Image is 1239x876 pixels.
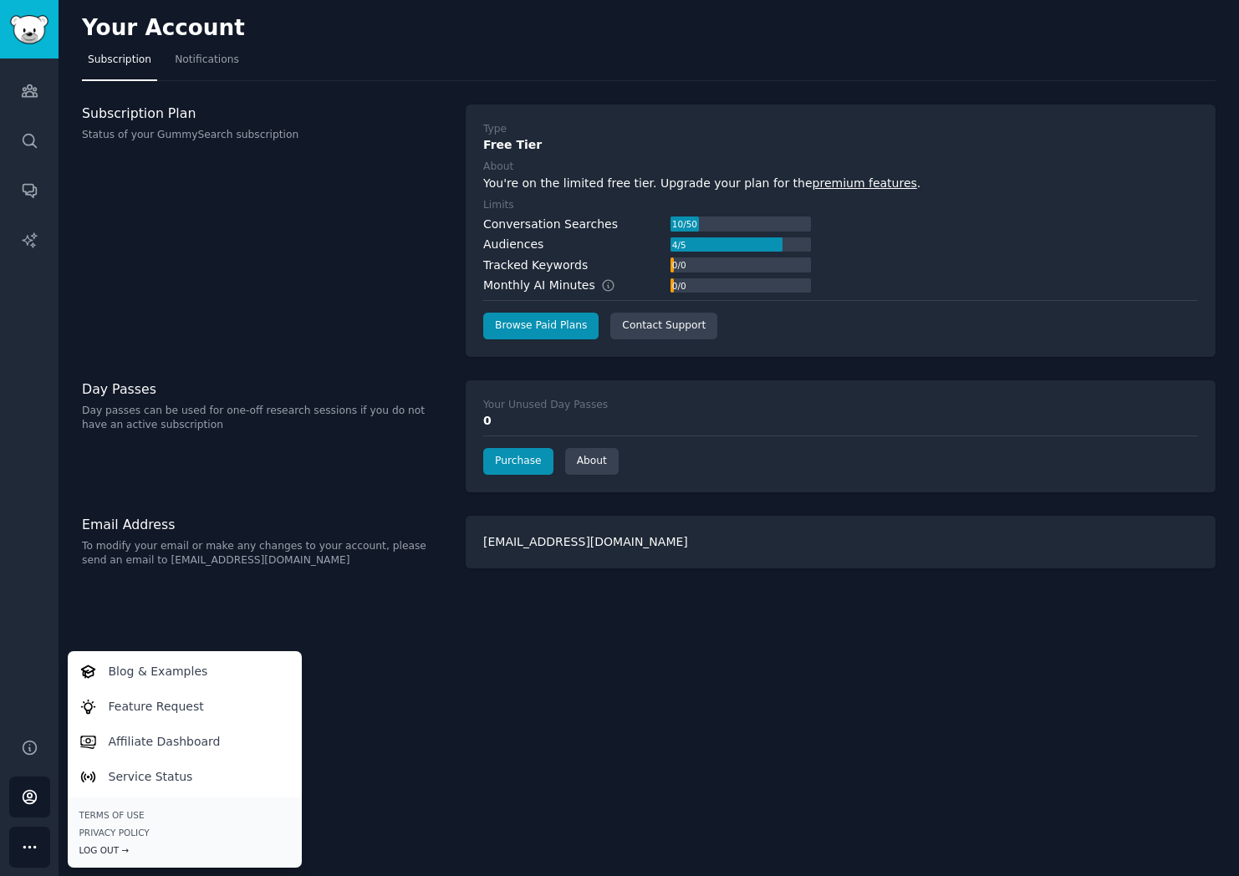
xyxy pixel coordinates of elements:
[483,175,1198,192] div: You're on the limited free tier. Upgrade your plan for the .
[175,53,239,68] span: Notifications
[483,412,1198,430] div: 0
[82,104,448,122] h3: Subscription Plan
[79,827,290,838] a: Privacy Policy
[82,47,157,81] a: Subscription
[82,516,448,533] h3: Email Address
[109,768,193,786] p: Service Status
[109,698,204,716] p: Feature Request
[670,216,699,232] div: 10 / 50
[70,654,298,689] a: Blog & Examples
[82,380,448,398] h3: Day Passes
[483,122,507,137] div: Type
[109,733,221,751] p: Affiliate Dashboard
[483,448,553,475] a: Purchase
[88,53,151,68] span: Subscription
[565,448,619,475] a: About
[670,278,687,293] div: 0 / 0
[483,277,633,294] div: Monthly AI Minutes
[82,404,448,433] p: Day passes can be used for one-off research sessions if you do not have an active subscription
[610,313,717,339] a: Contact Support
[82,128,448,143] p: Status of your GummySearch subscription
[670,237,687,252] div: 4 / 5
[483,257,588,274] div: Tracked Keywords
[70,689,298,724] a: Feature Request
[10,15,48,44] img: GummySearch logo
[483,398,608,413] div: Your Unused Day Passes
[466,516,1216,568] div: [EMAIL_ADDRESS][DOMAIN_NAME]
[169,47,245,81] a: Notifications
[70,724,298,759] a: Affiliate Dashboard
[82,539,448,568] p: To modify your email or make any changes to your account, please send an email to [EMAIL_ADDRESS]...
[813,176,917,190] a: premium features
[670,257,687,272] div: 0 / 0
[483,216,618,233] div: Conversation Searches
[483,136,1198,154] div: Free Tier
[79,809,290,821] a: Terms of Use
[483,160,513,175] div: About
[483,236,543,253] div: Audiences
[109,663,208,680] p: Blog & Examples
[70,759,298,794] a: Service Status
[483,313,599,339] a: Browse Paid Plans
[79,844,290,856] div: Log Out →
[483,198,514,213] div: Limits
[82,15,245,42] h2: Your Account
